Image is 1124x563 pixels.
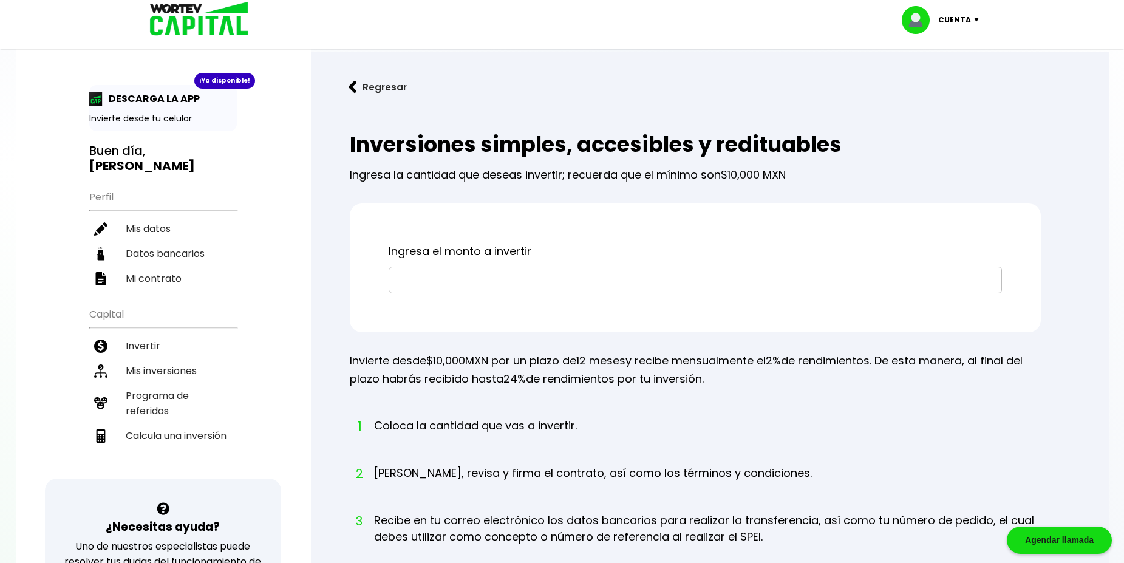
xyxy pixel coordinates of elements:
a: flecha izquierdaRegresar [330,71,1089,103]
a: Programa de referidos [89,383,237,423]
h3: ¿Necesitas ayuda? [106,518,220,536]
a: Mis datos [89,216,237,241]
img: recomiendanos-icon.9b8e9327.svg [94,397,107,410]
span: 3 [356,512,362,530]
p: Invierte desde tu celular [89,112,237,125]
a: Invertir [89,333,237,358]
div: Agendar llamada [1007,527,1112,554]
span: 2 [356,465,362,483]
span: 2% [766,353,781,368]
img: datos-icon.10cf9172.svg [94,247,107,261]
h2: Inversiones simples, accesibles y redituables [350,132,1041,157]
p: DESCARGA LA APP [103,91,200,106]
img: app-icon [89,92,103,106]
img: contrato-icon.f2db500c.svg [94,272,107,285]
p: Ingresa el monto a invertir [389,242,1002,261]
a: Calcula una inversión [89,423,237,448]
ul: Capital [89,301,237,479]
div: ¡Ya disponible! [194,73,255,89]
img: inversiones-icon.6695dc30.svg [94,364,107,378]
img: icon-down [971,18,987,22]
button: Regresar [330,71,425,103]
span: $10,000 [426,353,465,368]
a: Mis inversiones [89,358,237,383]
p: Invierte desde MXN por un plazo de y recibe mensualmente el de rendimientos. De esta manera, al f... [350,352,1041,388]
img: profile-image [902,6,938,34]
span: $10,000 MXN [721,167,786,182]
p: Ingresa la cantidad que deseas invertir; recuerda que el mínimo son [350,157,1041,184]
img: invertir-icon.b3b967d7.svg [94,340,107,353]
span: 1 [356,417,362,435]
li: [PERSON_NAME], revisa y firma el contrato, así como los términos y condiciones. [374,465,812,504]
p: Cuenta [938,11,971,29]
span: 24% [503,371,526,386]
li: Coloca la cantidad que vas a invertir. [374,417,577,457]
ul: Perfil [89,183,237,291]
span: 12 meses [576,353,625,368]
a: Datos bancarios [89,241,237,266]
b: [PERSON_NAME] [89,157,195,174]
img: flecha izquierda [349,81,357,94]
img: editar-icon.952d3147.svg [94,222,107,236]
a: Mi contrato [89,266,237,291]
h3: Buen día, [89,143,237,174]
img: calculadora-icon.17d418c4.svg [94,429,107,443]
